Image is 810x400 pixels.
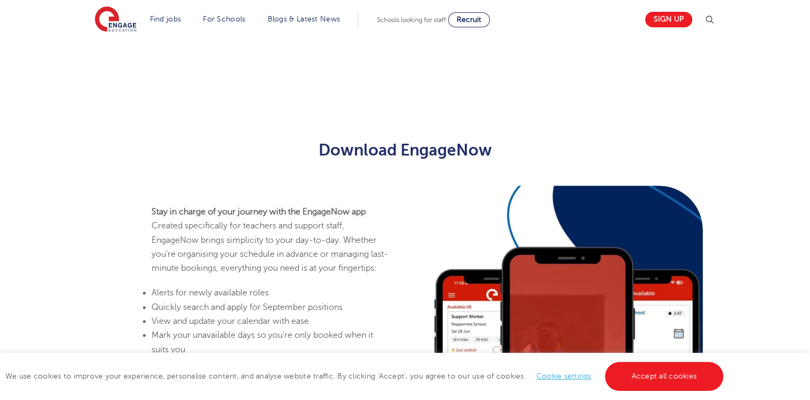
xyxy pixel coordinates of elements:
strong: Stay in charge of your journey with the EngageNow app [152,207,366,217]
span: Recruit [457,16,481,24]
span: Schools looking for staff [377,16,446,24]
li: Alerts for newly available roles [152,286,391,300]
a: Recruit [448,12,490,27]
a: Accept all cookies [605,362,724,391]
a: Cookie settings [536,372,592,380]
a: Blogs & Latest News [268,15,340,23]
li: View and update your calendar with ease [152,314,391,328]
img: Engage Education [95,6,137,33]
a: Sign up [645,12,692,27]
h2: Download EngageNow [142,141,668,159]
p: Created specifically for teachers and support staff, EngageNow brings simplicity to your day-to-d... [152,205,391,275]
li: Quickly search and apply for September positions [152,300,391,314]
a: Find jobs [150,15,181,23]
span: We use cookies to improve your experience, personalise content, and analyse website traffic. By c... [5,372,726,380]
a: For Schools [203,15,245,23]
li: Mark your unavailable days so you’re only booked when it suits you [152,328,391,357]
